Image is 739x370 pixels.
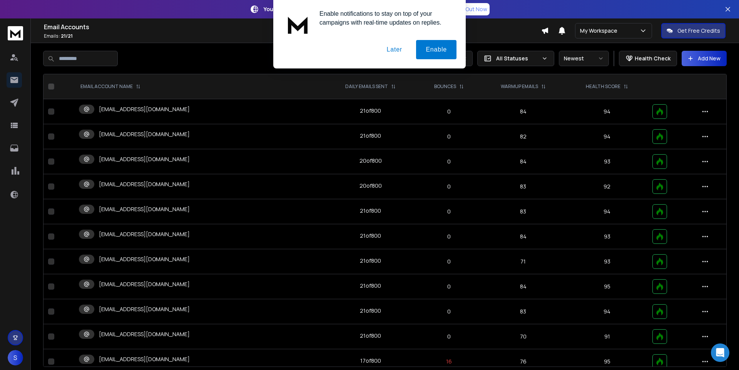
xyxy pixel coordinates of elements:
p: 0 [422,233,476,240]
td: 94 [566,299,648,324]
p: [EMAIL_ADDRESS][DOMAIN_NAME] [99,155,190,163]
div: 21 of 800 [360,257,381,265]
td: 82 [480,124,566,149]
td: 94 [566,199,648,224]
p: 0 [422,158,476,165]
div: 21 of 800 [360,107,381,115]
td: 93 [566,224,648,249]
div: 21 of 800 [360,307,381,315]
div: Enable notifications to stay on top of your campaigns with real-time updates on replies. [313,9,456,27]
button: S [8,350,23,365]
td: 84 [480,274,566,299]
td: 70 [480,324,566,349]
p: 0 [422,108,476,115]
div: 20 of 800 [359,182,382,190]
button: Later [377,40,411,59]
p: 0 [422,308,476,315]
div: 21 of 800 [360,232,381,240]
td: 94 [566,99,648,124]
td: 84 [480,224,566,249]
p: 0 [422,333,476,340]
td: 83 [480,174,566,199]
p: [EMAIL_ADDRESS][DOMAIN_NAME] [99,130,190,138]
div: 17 of 800 [360,357,381,365]
p: 0 [422,258,476,265]
td: 91 [566,324,648,349]
p: [EMAIL_ADDRESS][DOMAIN_NAME] [99,330,190,338]
button: Enable [416,40,456,59]
p: WARMUP EMAILS [501,83,538,90]
td: 95 [566,274,648,299]
p: [EMAIL_ADDRESS][DOMAIN_NAME] [99,180,190,188]
div: 21 of 800 [360,282,381,290]
td: 84 [480,99,566,124]
p: 0 [422,133,476,140]
p: 0 [422,208,476,215]
td: 71 [480,249,566,274]
td: 83 [480,299,566,324]
div: 20 of 800 [359,157,382,165]
p: 16 [422,358,476,365]
td: 84 [480,149,566,174]
p: 0 [422,183,476,190]
div: 21 of 800 [360,207,381,215]
p: [EMAIL_ADDRESS][DOMAIN_NAME] [99,205,190,213]
td: 92 [566,174,648,199]
p: [EMAIL_ADDRESS][DOMAIN_NAME] [99,305,190,313]
p: [EMAIL_ADDRESS][DOMAIN_NAME] [99,255,190,263]
div: 21 of 800 [360,132,381,140]
td: 93 [566,249,648,274]
div: Open Intercom Messenger [711,343,729,362]
td: 94 [566,124,648,149]
p: 0 [422,283,476,290]
div: EMAIL ACCOUNT NAME [80,83,140,90]
p: HEALTH SCORE [586,83,620,90]
p: DAILY EMAILS SENT [345,83,388,90]
p: [EMAIL_ADDRESS][DOMAIN_NAME] [99,280,190,288]
td: 83 [480,199,566,224]
p: [EMAIL_ADDRESS][DOMAIN_NAME] [99,230,190,238]
td: 93 [566,149,648,174]
p: BOUNCES [434,83,456,90]
p: [EMAIL_ADDRESS][DOMAIN_NAME] [99,105,190,113]
p: [EMAIL_ADDRESS][DOMAIN_NAME] [99,355,190,363]
img: notification icon [283,9,313,40]
div: 21 of 800 [360,332,381,340]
